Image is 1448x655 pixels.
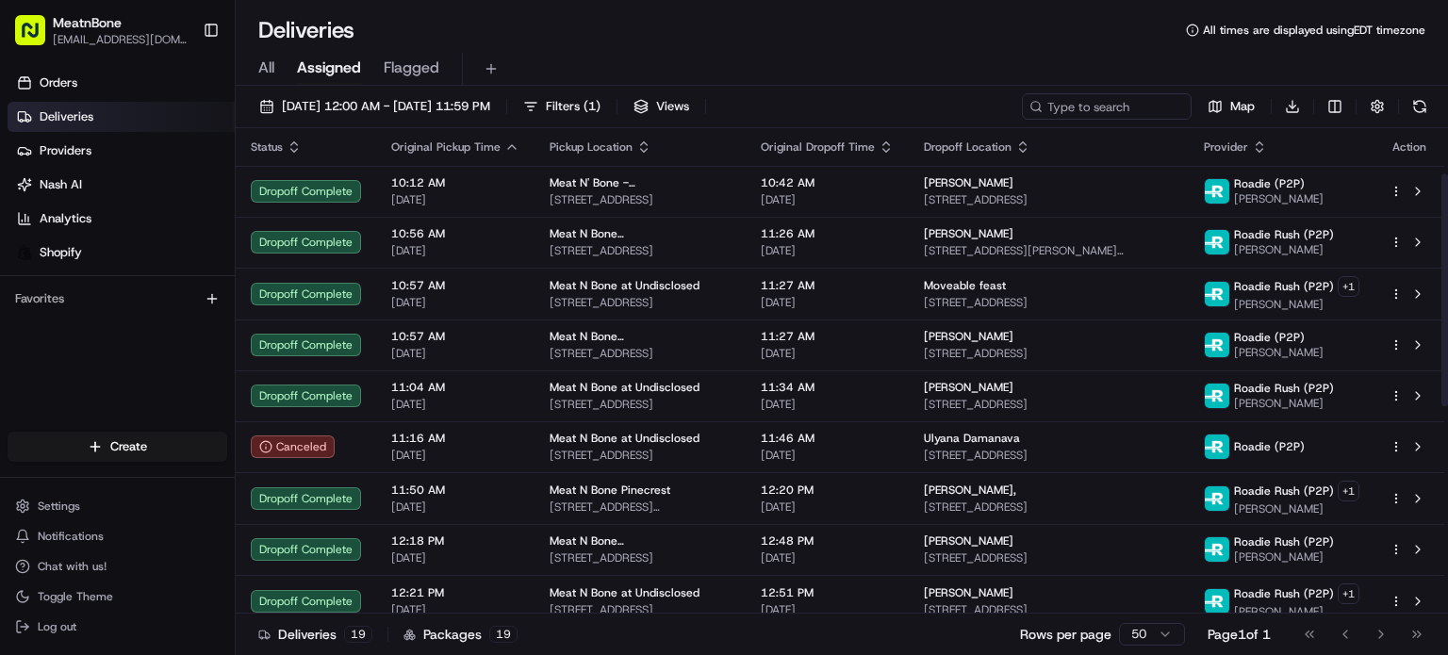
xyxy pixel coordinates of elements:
span: Meat N Bone [GEOGRAPHIC_DATA] [550,533,731,549]
span: Status [251,139,283,155]
a: Analytics [8,204,235,234]
span: [PERSON_NAME] [1234,345,1324,360]
span: Map [1230,98,1255,115]
span: Roadie Rush (P2P) [1234,483,1334,499]
span: [STREET_ADDRESS] [550,243,731,258]
span: [DATE] [391,448,519,463]
span: [PERSON_NAME], [924,483,1016,498]
img: roadie-logo-v2.jpg [1205,486,1229,511]
span: Create [110,438,147,455]
span: 12:20 PM [761,483,894,498]
span: 10:57 AM [391,329,519,344]
span: 12:51 PM [761,585,894,600]
p: Rows per page [1020,625,1111,644]
button: Refresh [1407,93,1433,120]
span: Meat N' Bone - [GEOGRAPHIC_DATA] [550,175,731,190]
span: Roadie Rush (P2P) [1234,381,1334,396]
span: [STREET_ADDRESS] [550,448,731,463]
span: [DATE] [761,346,894,361]
span: [STREET_ADDRESS] [924,448,1174,463]
div: Deliveries [258,625,372,644]
span: [PERSON_NAME] [1234,396,1334,411]
span: 10:12 AM [391,175,519,190]
button: Log out [8,614,227,640]
button: Settings [8,493,227,519]
button: Notifications [8,523,227,549]
span: [PERSON_NAME] [924,380,1013,395]
span: Assigned [297,57,361,79]
div: Canceled [251,435,335,458]
img: roadie-logo-v2.jpg [1205,537,1229,562]
button: Views [625,93,698,120]
input: Type to search [1022,93,1192,120]
span: [PERSON_NAME] [924,533,1013,549]
span: 11:50 AM [391,483,519,498]
span: ( 1 ) [584,98,601,115]
span: [DATE] [391,243,519,258]
span: [STREET_ADDRESS] [924,397,1174,412]
span: Flagged [384,57,439,79]
span: Meat N Bone at Undisclosed [550,431,699,446]
span: 12:18 PM [391,533,519,549]
button: +1 [1338,583,1359,604]
button: +1 [1338,481,1359,501]
span: [DATE] [761,295,894,310]
img: roadie-logo-v2.jpg [1205,282,1229,306]
div: Action [1390,139,1429,155]
span: [PERSON_NAME] [924,175,1013,190]
span: Providers [40,142,91,159]
img: roadie-logo-v2.jpg [1205,230,1229,254]
span: [STREET_ADDRESS] [924,192,1174,207]
span: Meat N Bone at Undisclosed [550,278,699,293]
span: Roadie (P2P) [1234,176,1305,191]
span: [PERSON_NAME] [924,329,1013,344]
img: roadie-logo-v2.jpg [1205,384,1229,408]
span: 11:46 AM [761,431,894,446]
span: Original Pickup Time [391,139,501,155]
button: Chat with us! [8,553,227,580]
span: Nash AI [40,176,82,193]
span: [STREET_ADDRESS] [924,499,1174,515]
span: Moveable feast [924,278,1006,293]
span: 11:27 AM [761,329,894,344]
span: Roadie (P2P) [1234,439,1305,454]
button: Toggle Theme [8,583,227,610]
img: roadie-logo-v2.jpg [1205,589,1229,614]
span: Analytics [40,210,91,227]
span: [PERSON_NAME] [924,585,1013,600]
span: [STREET_ADDRESS] [550,602,731,617]
button: Map [1199,93,1263,120]
span: Orders [40,74,77,91]
span: Dropoff Location [924,139,1012,155]
a: Orders [8,68,235,98]
span: [DATE] [391,295,519,310]
span: [STREET_ADDRESS] [550,295,731,310]
span: Meat N Bone Pinecrest [550,483,670,498]
span: Roadie (P2P) [1234,330,1305,345]
span: [DATE] [761,397,894,412]
span: Deliveries [40,108,93,125]
div: Page 1 of 1 [1208,625,1271,644]
div: 19 [489,626,518,643]
span: Filters [546,98,601,115]
span: 11:27 AM [761,278,894,293]
span: [PERSON_NAME] [1234,501,1359,516]
a: Providers [8,136,235,166]
span: All times are displayed using EDT timezone [1203,23,1425,38]
span: 12:21 PM [391,585,519,600]
span: [DATE] [761,243,894,258]
span: Roadie Rush (P2P) [1234,534,1334,549]
span: 10:42 AM [761,175,894,190]
span: [STREET_ADDRESS] [924,295,1174,310]
button: [DATE] 12:00 AM - [DATE] 11:59 PM [251,93,499,120]
span: Original Dropoff Time [761,139,875,155]
div: Favorites [8,284,227,314]
span: [DATE] [761,550,894,565]
span: [STREET_ADDRESS] [924,602,1174,617]
a: Deliveries [8,102,235,132]
button: [EMAIL_ADDRESS][DOMAIN_NAME] [53,32,188,47]
span: Log out [38,619,76,634]
span: Pickup Location [550,139,633,155]
span: [PERSON_NAME] [1234,242,1334,257]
